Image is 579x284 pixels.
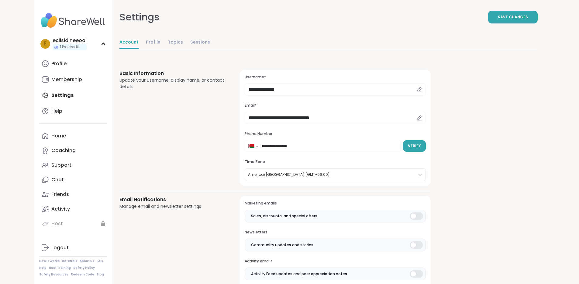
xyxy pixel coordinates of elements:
span: Verify [408,143,421,149]
div: Coaching [51,147,76,154]
button: Verify [403,140,426,152]
button: Save Changes [488,11,538,23]
span: Community updates and stories [251,242,313,248]
div: Logout [51,244,69,251]
div: Settings [119,10,160,24]
div: Friends [51,191,69,198]
a: Safety Policy [73,266,95,270]
a: Topics [168,37,183,49]
a: Help [39,104,107,119]
h3: Time Zone [245,159,426,165]
h3: Phone Number [245,131,426,137]
a: Logout [39,240,107,255]
div: Host [51,220,63,227]
a: Coaching [39,143,107,158]
a: FAQ [97,259,103,263]
span: e [44,40,47,48]
span: Save Changes [498,14,528,20]
a: Friends [39,187,107,202]
a: Help [39,266,47,270]
img: ShareWell Nav Logo [39,10,107,31]
a: Blog [97,272,104,277]
a: Membership [39,72,107,87]
a: Support [39,158,107,172]
a: Host [39,216,107,231]
a: How It Works [39,259,60,263]
div: Membership [51,76,82,83]
span: Activity Feed updates and peer appreciation notes [251,271,347,277]
h3: Newsletters [245,230,426,235]
div: Activity [51,206,70,212]
a: Safety Resources [39,272,68,277]
h3: Username* [245,75,426,80]
h3: Basic Information [119,70,226,77]
div: Help [51,108,62,115]
a: Activity [39,202,107,216]
h3: Email Notifications [119,196,226,203]
a: Chat [39,172,107,187]
div: Chat [51,176,64,183]
h3: Marketing emails [245,201,426,206]
div: Profile [51,60,67,67]
a: About Us [80,259,94,263]
a: Home [39,129,107,143]
a: Host Training [49,266,71,270]
div: Update your username, display name, or contact details [119,77,226,90]
h3: Email* [245,103,426,108]
a: Profile [146,37,160,49]
a: Referrals [62,259,77,263]
div: eciisidineeoal [53,37,87,44]
h3: Activity emails [245,259,426,264]
a: Account [119,37,139,49]
div: Manage email and newsletter settings [119,203,226,210]
span: 1 Pro credit [60,44,79,50]
div: Home [51,133,66,139]
a: Redeem Code [71,272,94,277]
span: Sales, discounts, and special offers [251,213,317,219]
a: Sessions [190,37,210,49]
div: Support [51,162,71,169]
a: Profile [39,56,107,71]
